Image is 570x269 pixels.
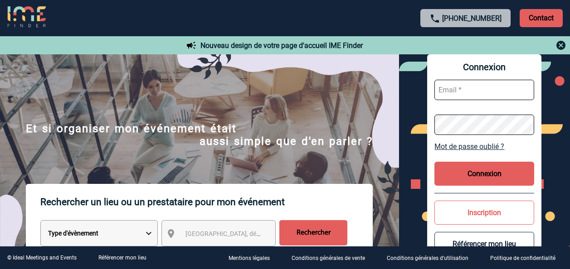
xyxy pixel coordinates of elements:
[292,255,365,262] p: Conditions générales de vente
[442,14,502,23] a: [PHONE_NUMBER]
[434,201,534,225] button: Inscription
[284,254,380,262] a: Conditions générales de vente
[520,9,563,27] p: Contact
[229,255,270,262] p: Mentions légales
[98,255,146,261] a: Référencer mon lieu
[221,254,284,262] a: Mentions légales
[483,254,570,262] a: Politique de confidentialité
[434,62,534,72] span: Connexion
[434,162,534,186] button: Connexion
[429,13,440,24] img: call-24-px.png
[490,255,555,262] p: Politique de confidentialité
[40,184,373,220] p: Rechercher un lieu ou un prestataire pour mon événement
[434,80,534,100] input: Email *
[279,220,347,245] input: Rechercher
[7,255,77,261] div: © Ideal Meetings and Events
[434,232,534,256] button: Référencer mon lieu
[434,142,534,151] a: Mot de passe oublié ?
[380,254,483,262] a: Conditions générales d'utilisation
[387,255,468,262] p: Conditions générales d'utilisation
[185,230,312,237] span: [GEOGRAPHIC_DATA], département, région...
